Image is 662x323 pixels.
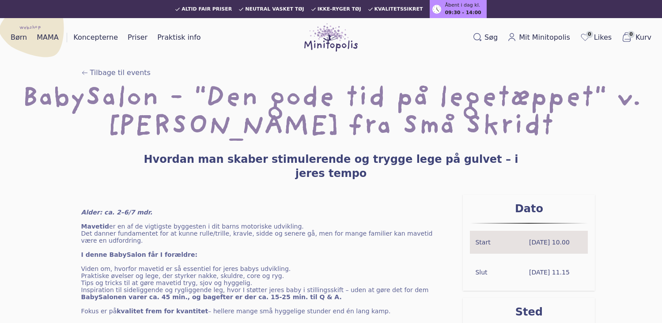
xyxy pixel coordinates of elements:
a: 0Likes [576,30,615,45]
span: [DATE] 11.15 [529,268,583,277]
button: Søg [469,30,501,45]
span: 0 [586,31,593,38]
img: Minitopolis logo [304,23,358,52]
button: 0Kurv [618,30,655,45]
span: Slut [475,268,529,277]
strong: I denne BabySalon får I forældre: [81,251,197,258]
p: er en af de vigtigste byggesten i dit barns motoriske udvikling. Det danner fundamentet for at ku... [81,223,449,244]
p: Tips og tricks til at gøre mavetid tryg, sjov og hyggelig. [81,279,449,286]
span: Altid fair priser [182,7,232,12]
span: Åbent i dag kl. [445,2,480,9]
a: Praktisk info [154,30,204,45]
a: Børn [7,30,30,45]
span: Likes [594,32,612,43]
span: [DATE] 10.00 [529,238,583,247]
p: Inspiration til sideliggende og rygliggende leg, hvor I støtter jeres baby i stillingsskift – ude... [81,286,449,293]
p: Viden om, hvorfor mavetid er så essentiel for jeres babys udvikling. [81,265,449,272]
h3: Sted [470,305,588,319]
span: 09:30 - 14:00 [445,9,481,17]
span: Start [475,238,529,247]
a: Priser [124,30,151,45]
span: 0 [628,31,635,38]
span: Tilbage til events [90,68,151,78]
h1: BabySalon - "Den gode tid på legetæppet" v. [PERSON_NAME] fra Små Skridt [14,85,648,142]
strong: kvalitet frem for kvantitet [117,308,208,315]
p: Praktiske øvelser og lege, der styrker nakke, skuldre, core og ryg. [81,272,449,279]
span: Ikke-ryger tøj [318,7,361,12]
span: Mit Minitopolis [519,32,570,43]
h3: Hvordan man skaber stimulerende og trygge lege på gulvet – i jeres tempo [133,152,529,180]
span: Søg [484,32,498,43]
a: MAMA [33,30,62,45]
a: Mit Minitopolis [504,30,574,45]
h3: Dato [470,202,588,216]
strong: BabySalonen varer ca. 45 min., og bagefter er der ca. 15-25 min. til Q & A. [81,293,342,300]
span: Kvalitetssikret [375,7,423,12]
em: Alder: ca. 2–6/7 mdr. [81,209,153,216]
a: Tilbage til events [81,68,151,78]
span: Neutral vasket tøj [245,7,304,12]
p: Fokus er på – hellere mange små hyggelige stunder end én lang kamp. [81,308,449,315]
span: Kurv [636,32,651,43]
a: Koncepterne [70,30,121,45]
strong: Mavetid [81,223,110,230]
